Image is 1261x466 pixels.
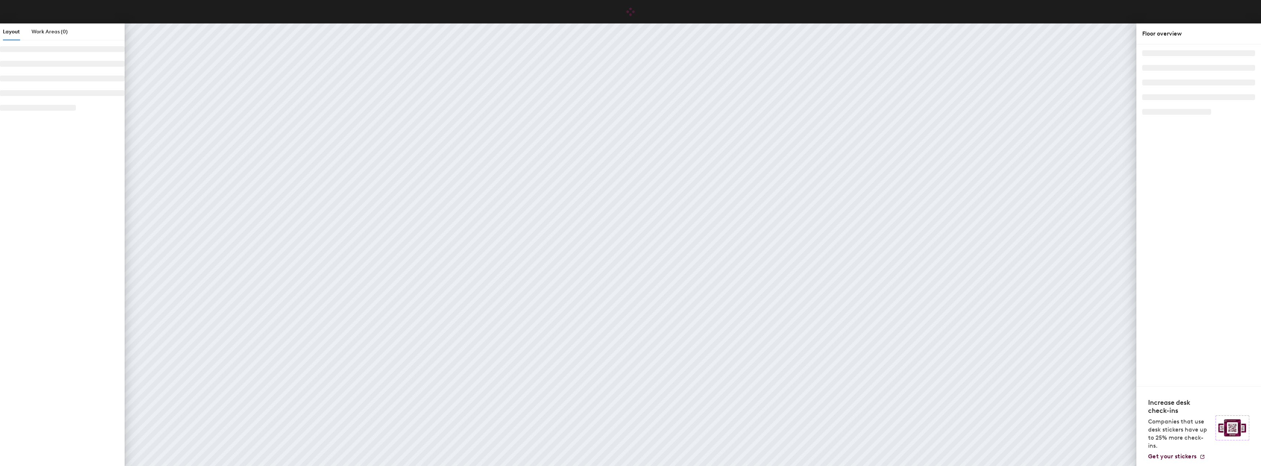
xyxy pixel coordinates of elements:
img: Sticker logo [1216,415,1249,440]
span: Get your stickers [1148,453,1196,460]
a: Get your stickers [1148,453,1205,460]
h4: Increase desk check-ins [1148,399,1211,415]
span: Layout [3,29,20,35]
p: Companies that use desk stickers have up to 25% more check-ins. [1148,418,1211,450]
span: Work Areas (0) [32,29,68,35]
div: Floor overview [1142,29,1255,38]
